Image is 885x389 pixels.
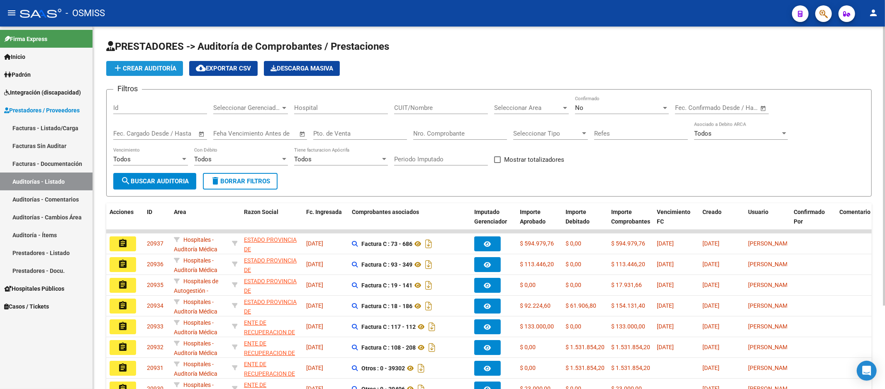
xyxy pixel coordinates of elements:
span: $ 61.906,80 [566,302,596,309]
span: Acciones [110,209,134,215]
span: [PERSON_NAME] [748,365,792,371]
span: $ 0,00 [566,261,581,267]
span: $ 0,00 [520,344,536,350]
mat-icon: person [868,8,878,18]
span: [DATE] [306,365,323,371]
span: [DATE] [657,282,674,288]
span: [DATE] [702,302,719,309]
span: [DATE] [306,240,323,247]
input: Fecha fin [154,130,195,137]
button: Crear Auditoría [106,61,183,76]
span: $ 113.446,20 [611,261,645,267]
span: Importe Debitado [566,209,590,225]
span: [DATE] [306,261,323,267]
span: Crear Auditoría [113,65,176,72]
mat-icon: search [121,176,131,186]
span: Hospitales - Auditoría Médica [174,236,217,253]
span: ESTADO PROVINCIA DE [GEOGRAPHIC_DATA][PERSON_NAME] [244,299,300,333]
button: Open calendar [197,129,207,139]
span: $ 1.531.854,20 [611,344,650,350]
button: Open calendar [298,129,307,139]
button: Open calendar [759,104,768,113]
datatable-header-cell: Confirmado Por [790,203,836,240]
span: Comentario [839,209,870,215]
span: [DATE] [657,302,674,309]
span: Seleccionar Gerenciador [213,104,280,112]
span: Imputado Gerenciador [474,209,507,225]
datatable-header-cell: Vencimiento FC [653,203,699,240]
mat-icon: assignment [118,238,128,248]
span: Importe Comprobantes [611,209,650,225]
span: Inicio [4,52,25,61]
span: $ 92.224,60 [520,302,551,309]
span: $ 0,00 [566,282,581,288]
span: $ 0,00 [566,240,581,247]
datatable-header-cell: Usuario [745,203,790,240]
span: [DATE] [657,240,674,247]
span: ID [147,209,152,215]
span: No [575,104,583,112]
span: Todos [113,156,131,163]
span: $ 594.979,76 [520,240,554,247]
span: [PERSON_NAME] [748,323,792,330]
span: [DATE] [702,344,719,350]
strong: Factura C : 73 - 686 [361,241,412,247]
button: Descarga Masiva [264,61,340,76]
span: Hospitales - Auditoría Médica [174,257,217,273]
span: Borrar Filtros [210,177,270,185]
span: $ 1.531.854,20 [566,344,605,350]
span: [PERSON_NAME] [748,344,792,350]
span: [DATE] [702,365,719,371]
mat-icon: assignment [118,301,128,311]
span: - OSMISS [66,4,105,22]
i: Descargar documento [423,258,434,271]
div: - 30673377544 [244,277,300,294]
span: Buscar Auditoria [121,177,189,185]
span: Casos / Tickets [4,302,49,311]
span: $ 1.531.854,20 [611,365,650,371]
app-download-masive: Descarga masiva de comprobantes (adjuntos) [264,61,340,76]
span: [DATE] [657,344,674,350]
div: - 30673377544 [244,235,300,253]
span: [DATE] [306,282,323,288]
datatable-header-cell: Area [171,203,229,240]
datatable-header-cell: Comprobantes asociados [349,203,471,240]
span: Usuario [748,209,768,215]
strong: Factura C : 19 - 141 [361,282,412,289]
i: Descargar documento [427,320,437,333]
h3: Filtros [113,83,142,95]
span: $ 154.131,40 [611,302,645,309]
span: Hospitales - Auditoría Médica [174,319,217,336]
span: Hospitales de Autogestión - Afiliaciones [174,278,218,304]
span: Razon Social [244,209,278,215]
mat-icon: delete [210,176,220,186]
span: Todos [294,156,312,163]
span: 20933 [147,323,163,330]
span: Descarga Masiva [271,65,333,72]
span: $ 594.979,76 [611,240,645,247]
span: $ 133.000,00 [611,323,645,330]
button: Buscar Auditoria [113,173,196,190]
strong: Factura C : 93 - 349 [361,261,412,268]
span: Integración (discapacidad) [4,88,81,97]
div: Open Intercom Messenger [857,361,877,381]
datatable-header-cell: Fc. Ingresada [303,203,349,240]
i: Descargar documento [423,299,434,313]
strong: Factura C : 108 - 208 [361,344,416,351]
span: Exportar CSV [196,65,251,72]
span: $ 17.931,66 [611,282,642,288]
span: Creado [702,209,722,215]
span: Area [174,209,186,215]
span: [DATE] [657,261,674,267]
span: Seleccionar Area [494,104,561,112]
span: 20934 [147,302,163,309]
datatable-header-cell: Razon Social [241,203,303,240]
strong: Factura C : 117 - 112 [361,323,416,330]
span: $ 133.000,00 [520,323,554,330]
span: Mostrar totalizadores [504,155,564,165]
span: PRESTADORES -> Auditoría de Comprobantes / Prestaciones [106,41,389,52]
span: 20935 [147,282,163,288]
span: $ 113.446,20 [520,261,554,267]
span: $ 0,00 [520,365,536,371]
strong: Otros : 0 - 39302 [361,365,405,372]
